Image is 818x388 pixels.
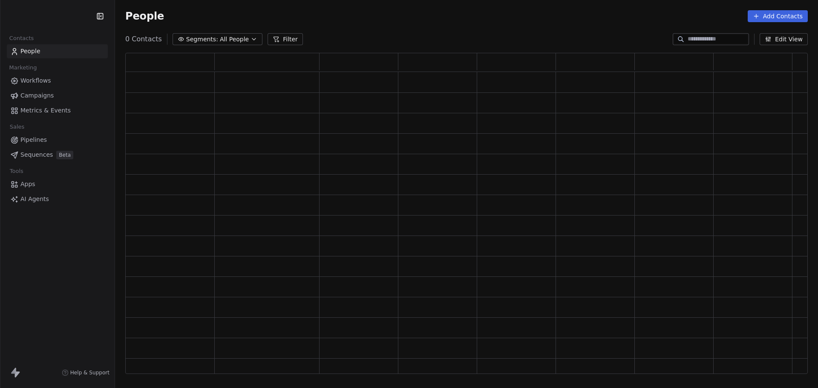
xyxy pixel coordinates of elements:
span: 0 Contacts [125,34,162,44]
button: Filter [268,33,303,45]
a: AI Agents [7,192,108,206]
span: Beta [56,151,73,159]
a: Help & Support [62,369,109,376]
span: Apps [20,180,35,189]
button: Edit View [760,33,808,45]
a: Pipelines [7,133,108,147]
a: Workflows [7,74,108,88]
span: People [125,10,164,23]
span: Pipelines [20,135,47,144]
span: AI Agents [20,195,49,204]
span: All People [220,35,249,44]
span: Sales [6,121,28,133]
span: Help & Support [70,369,109,376]
a: People [7,44,108,58]
span: Sequences [20,150,53,159]
a: Campaigns [7,89,108,103]
a: Apps [7,177,108,191]
span: People [20,47,40,56]
span: Campaigns [20,91,54,100]
button: Add Contacts [748,10,808,22]
span: Contacts [6,32,37,45]
span: Segments: [186,35,218,44]
span: Metrics & Events [20,106,71,115]
a: SequencesBeta [7,148,108,162]
span: Tools [6,165,27,178]
span: Workflows [20,76,51,85]
a: Metrics & Events [7,103,108,118]
span: Marketing [6,61,40,74]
